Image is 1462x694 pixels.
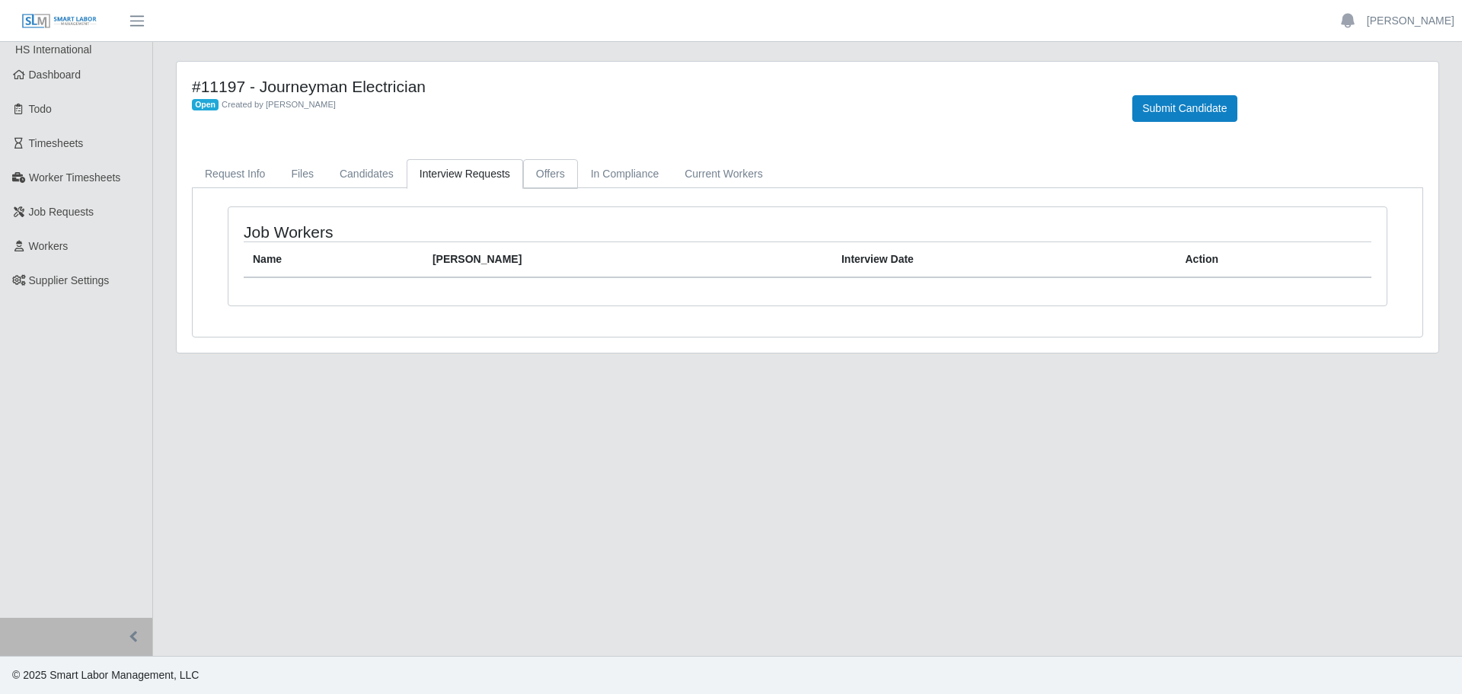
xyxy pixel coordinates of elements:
[15,43,91,56] span: HS International
[192,77,1109,96] h4: #11197 - Journeyman Electrician
[278,159,327,189] a: Files
[29,103,52,115] span: Todo
[192,99,219,111] span: Open
[423,242,832,278] th: [PERSON_NAME]
[29,69,81,81] span: Dashboard
[327,159,407,189] a: Candidates
[29,274,110,286] span: Supplier Settings
[407,159,523,189] a: Interview Requests
[192,159,278,189] a: Request Info
[523,159,578,189] a: Offers
[832,242,1176,278] th: Interview Date
[1176,242,1371,278] th: Action
[29,171,120,184] span: Worker Timesheets
[12,669,199,681] span: © 2025 Smart Labor Management, LLC
[222,100,336,109] span: Created by [PERSON_NAME]
[1132,95,1237,122] button: Submit Candidate
[21,13,97,30] img: SLM Logo
[672,159,775,189] a: Current Workers
[29,206,94,218] span: Job Requests
[1367,13,1454,29] a: [PERSON_NAME]
[244,242,423,278] th: Name
[578,159,672,189] a: In Compliance
[244,222,701,241] h4: Job Workers
[29,137,84,149] span: Timesheets
[29,240,69,252] span: Workers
